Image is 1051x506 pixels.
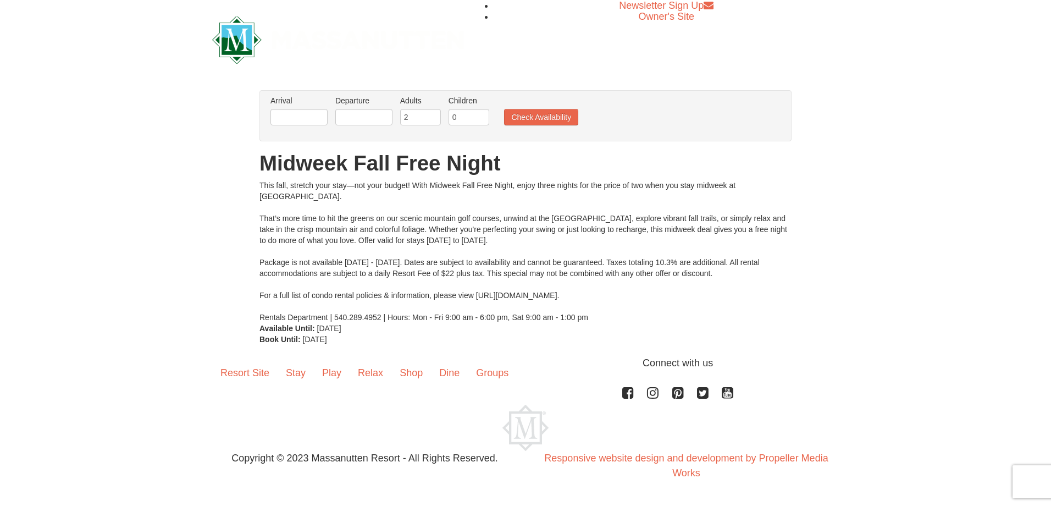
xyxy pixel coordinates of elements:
[270,95,328,106] label: Arrival
[504,109,578,125] button: Check Availability
[303,335,327,344] span: [DATE]
[335,95,392,106] label: Departure
[350,356,391,390] a: Relax
[212,16,464,64] img: Massanutten Resort Logo
[544,453,828,479] a: Responsive website design and development by Propeller Media Works
[212,356,839,371] p: Connect with us
[468,356,517,390] a: Groups
[212,25,464,51] a: Massanutten Resort
[317,324,341,333] span: [DATE]
[391,356,431,390] a: Shop
[502,405,549,451] img: Massanutten Resort Logo
[259,335,301,344] strong: Book Until:
[314,356,350,390] a: Play
[212,356,278,390] a: Resort Site
[259,180,792,323] div: This fall, stretch your stay—not your budget! With Midweek Fall Free Night, enjoy three nights fo...
[278,356,314,390] a: Stay
[259,152,792,174] h1: Midweek Fall Free Night
[400,95,441,106] label: Adults
[449,95,489,106] label: Children
[259,324,315,333] strong: Available Until:
[639,11,694,22] a: Owner's Site
[204,451,525,466] p: Copyright © 2023 Massanutten Resort - All Rights Reserved.
[431,356,468,390] a: Dine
